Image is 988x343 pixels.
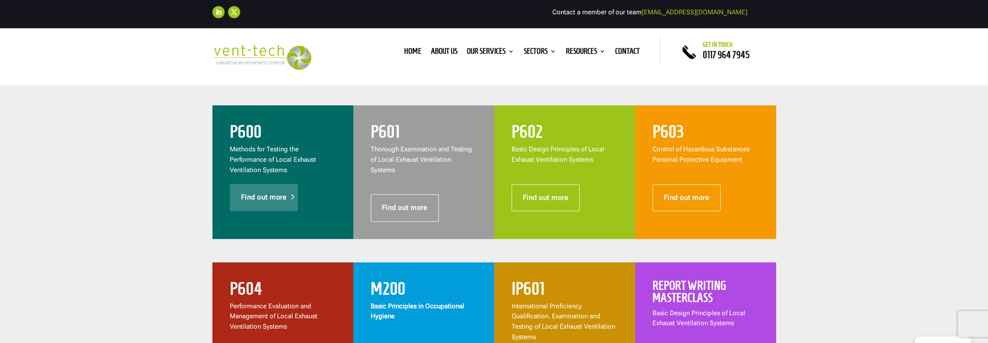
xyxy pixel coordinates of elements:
h2: M200 [371,280,477,301]
a: Our Services [467,48,514,58]
span: Get in touch [703,41,733,48]
h2: Report Writing Masterclass [652,280,759,308]
a: Follow on LinkedIn [212,6,225,18]
a: Contact [615,48,640,58]
a: Resources [566,48,606,58]
span: Performance Evaluation and Management of Local Exhaust Ventilation Systems [230,302,317,331]
a: Find out more [371,194,439,221]
h2: P602 [512,123,618,144]
h2: P601 [371,123,477,144]
a: [EMAIL_ADDRESS][DOMAIN_NAME] [642,8,747,16]
img: 2023-09-27T08_35_16.549ZVENT-TECH---Clear-background [212,45,312,70]
a: Find out more [230,184,298,211]
h2: P604 [230,280,336,301]
h2: IP601 [512,280,618,301]
h2: P603 [652,123,759,144]
a: Find out more [652,184,721,211]
span: Basic Design Principles of Local Exhaust Ventilation Systems [512,145,604,163]
a: Follow on X [228,6,240,18]
span: Thorough Examination and Testing of Local Exhaust Ventilation Systems [371,145,472,174]
a: 0117 964 7945 [703,49,750,60]
a: Home [404,48,421,58]
a: About us [431,48,457,58]
strong: Basic Principles in Occupational Hygiene [371,302,464,320]
span: Control of Hazardous Substances Personal Protective Equipment [652,145,750,163]
span: Contact a member of our team [552,8,747,16]
a: Sectors [524,48,556,58]
span: Methods for Testing the Performance of Local Exhaust Ventilation Systems [230,145,316,174]
a: Find out more [512,184,580,211]
h2: P600 [230,123,336,144]
span: Basic Design Principles of Local Exhaust Ventilation Systems [652,309,745,327]
span: International Proficiency Qualification. Examination and Testing of Local Exhaust Ventilation Sys... [512,302,615,341]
